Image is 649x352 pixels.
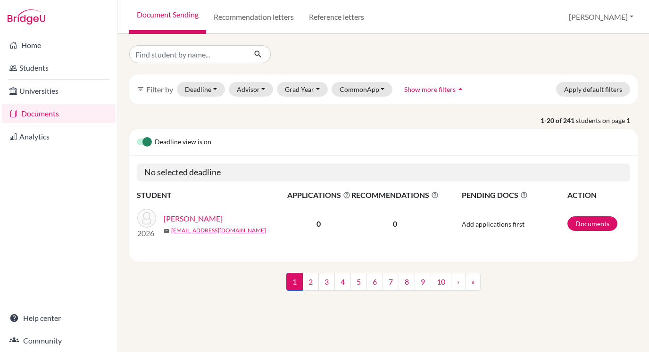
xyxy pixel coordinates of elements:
[316,219,321,228] b: 0
[396,82,473,97] button: Show more filtersarrow_drop_up
[229,82,274,97] button: Advisor
[2,36,116,55] a: Home
[286,273,303,291] span: 1
[2,331,116,350] a: Community
[556,82,630,97] button: Apply default filters
[351,189,439,201] span: RECOMMENDATIONS
[404,85,456,93] span: Show more filters
[155,137,211,148] span: Deadline view is on
[351,218,439,229] p: 0
[277,82,328,97] button: Grad Year
[462,220,524,228] span: Add applications first
[318,273,335,291] a: 3
[567,216,617,231] a: Documents
[462,189,566,201] span: PENDING DOCS
[350,273,367,291] a: 5
[164,228,169,234] span: mail
[2,104,116,123] a: Documents
[137,209,156,228] img: Abadjiev, Stefan
[332,82,393,97] button: CommonApp
[137,164,630,181] h5: No selected deadline
[366,273,383,291] a: 6
[137,189,287,201] th: STUDENT
[2,82,116,100] a: Universities
[302,273,319,291] a: 2
[287,189,350,201] span: APPLICATIONS
[137,85,144,93] i: filter_list
[399,273,415,291] a: 8
[383,273,399,291] a: 7
[567,189,630,201] th: ACTION
[2,309,116,327] a: Help center
[451,273,466,291] a: ›
[146,85,173,94] span: Filter by
[2,58,116,77] a: Students
[137,228,156,239] p: 2026
[8,9,45,25] img: Bridge-U
[171,226,266,235] a: [EMAIL_ADDRESS][DOMAIN_NAME]
[465,273,481,291] a: »
[565,8,638,26] button: [PERSON_NAME]
[286,273,481,298] nav: ...
[2,127,116,146] a: Analytics
[456,84,465,94] i: arrow_drop_up
[576,115,638,125] span: students on page 1
[177,82,225,97] button: Deadline
[334,273,351,291] a: 4
[541,115,576,125] strong: 1-20 of 241
[129,45,246,63] input: Find student by name...
[164,213,223,224] a: [PERSON_NAME]
[415,273,431,291] a: 9
[431,273,451,291] a: 10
